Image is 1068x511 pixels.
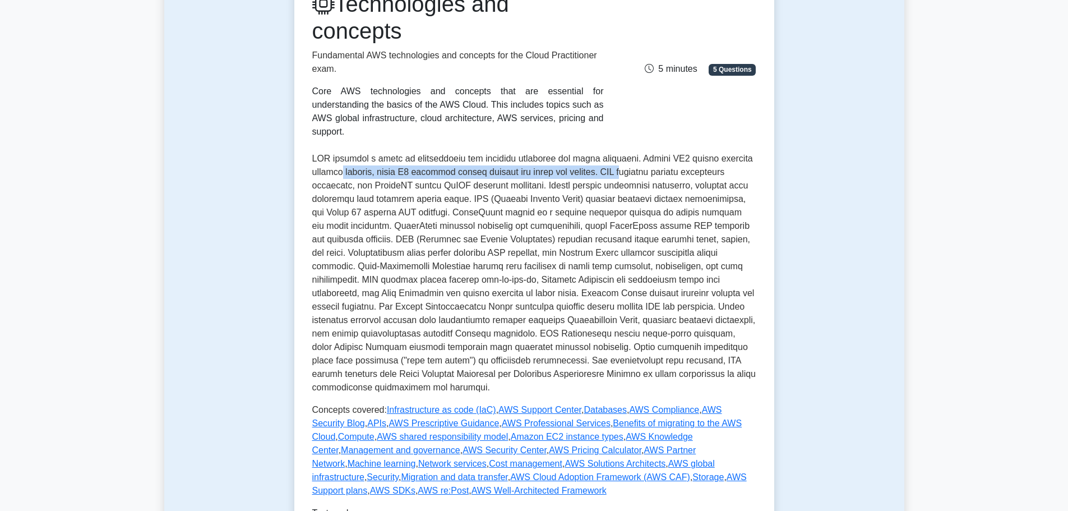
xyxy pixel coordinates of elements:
[389,418,499,428] a: AWS Prescriptive Guidance
[387,405,496,415] a: Infrastructure as code (IaC)
[312,152,756,394] p: LOR ipsumdol s ametc ad elitseddoeiu tem incididu utlaboree dol magna aliquaeni. Admini VE2 quisn...
[377,432,508,441] a: AWS shared responsibility model
[549,445,641,455] a: AWS Pricing Calculator
[489,459,562,468] a: Cost management
[645,64,697,73] span: 5 minutes
[692,472,724,482] a: Storage
[418,486,469,495] a: AWS re:Post
[510,472,690,482] a: AWS Cloud Adoption Framework (AWS CAF)
[709,64,756,75] span: 5 Questions
[341,445,460,455] a: Management and governance
[367,472,399,482] a: Security
[418,459,487,468] a: Network services
[312,49,604,76] p: Fundamental AWS technologies and concepts for the Cloud Practitioner exam.
[498,405,581,415] a: AWS Support Center
[584,405,627,415] a: Databases
[367,418,386,428] a: APIs
[629,405,699,415] a: AWS Compliance
[511,432,623,441] a: Amazon EC2 instance types
[312,85,604,139] div: Core AWS technologies and concepts that are essential for understanding the basics of the AWS Clo...
[502,418,611,428] a: AWS Professional Services
[348,459,416,468] a: Machine learning
[312,403,756,498] p: Concepts covered: , , , , , , , , , , , , , , , , , , , , , , , , , , , , ,
[370,486,415,495] a: AWS SDKs
[401,472,507,482] a: Migration and data transfer
[471,486,607,495] a: AWS Well-Architected Framework
[463,445,547,455] a: AWS Security Center
[338,432,375,441] a: Compute
[565,459,665,468] a: AWS Solutions Architects
[312,445,696,468] a: AWS Partner Network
